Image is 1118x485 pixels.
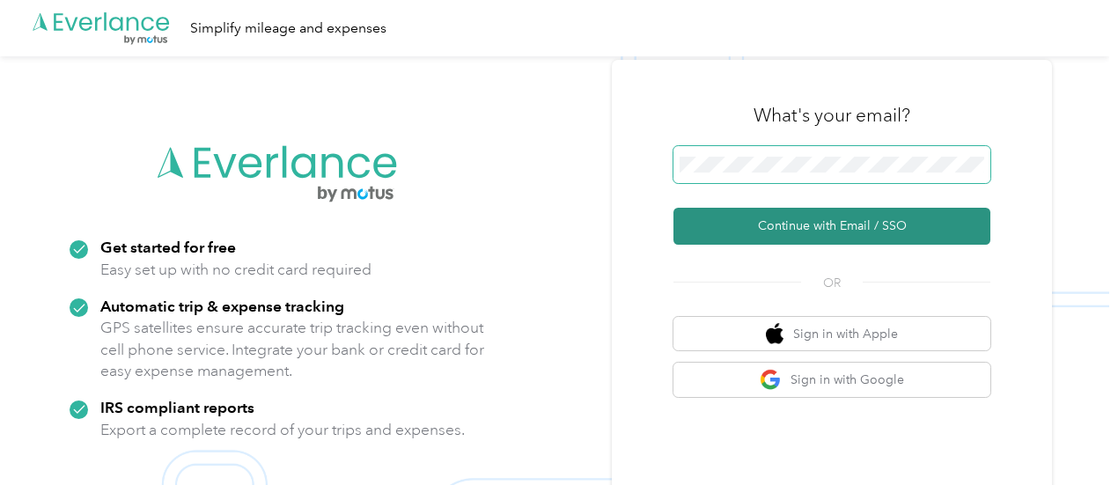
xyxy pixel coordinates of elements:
[100,259,371,281] p: Easy set up with no credit card required
[673,208,990,245] button: Continue with Email / SSO
[766,323,783,345] img: apple logo
[190,18,386,40] div: Simplify mileage and expenses
[100,398,254,416] strong: IRS compliant reports
[760,369,782,391] img: google logo
[100,238,236,256] strong: Get started for free
[673,317,990,351] button: apple logoSign in with Apple
[100,317,485,382] p: GPS satellites ensure accurate trip tracking even without cell phone service. Integrate your bank...
[801,274,863,292] span: OR
[100,419,465,441] p: Export a complete record of your trips and expenses.
[100,297,344,315] strong: Automatic trip & expense tracking
[754,103,910,128] h3: What's your email?
[673,363,990,397] button: google logoSign in with Google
